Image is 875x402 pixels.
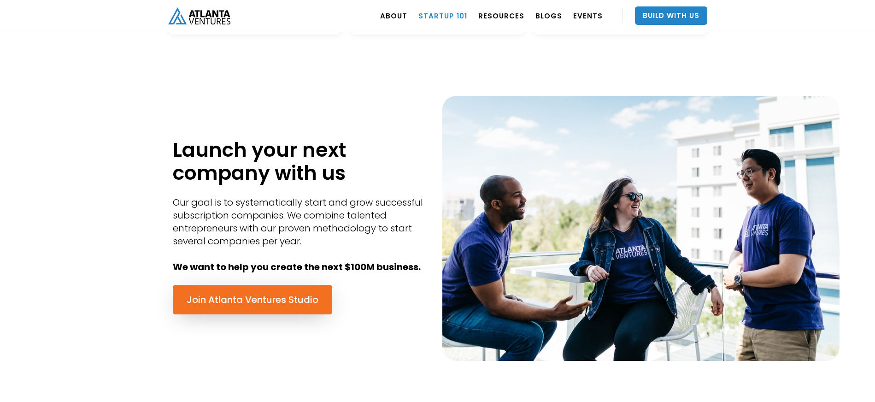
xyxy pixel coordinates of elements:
h1: Launch your next company with us [173,138,429,184]
a: BLOGS [535,3,562,29]
a: EVENTS [573,3,603,29]
a: Join Atlanta Ventures Studio [173,285,332,314]
a: Startup 101 [418,3,467,29]
a: Build With Us [635,6,707,25]
div: Our goal is to systematically start and grow successful subscription companies. We combine talent... [173,196,429,273]
strong: We want to help you create the next $100M business. [173,260,421,273]
a: RESOURCES [478,3,524,29]
img: Atlanta Ventures Team [442,96,840,361]
a: ABOUT [380,3,407,29]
